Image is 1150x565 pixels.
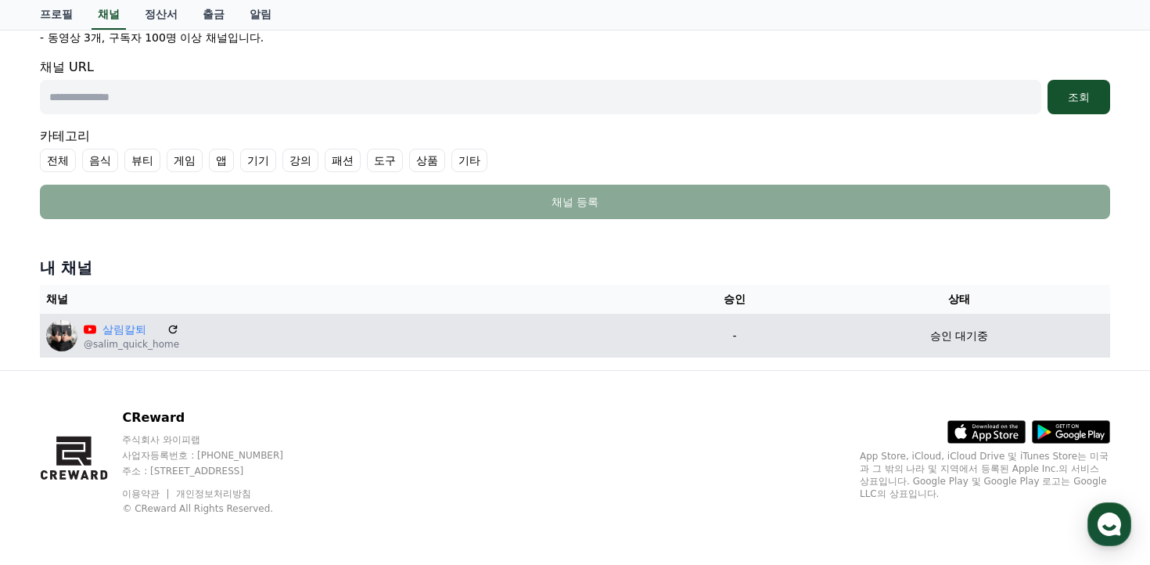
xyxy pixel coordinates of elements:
div: 조회 [1054,89,1104,105]
p: 승인 대기중 [930,328,988,344]
div: 카테고리 [40,127,1110,172]
p: 사업자등록번호 : [PHONE_NUMBER] [122,449,313,462]
p: 주식회사 와이피랩 [122,434,313,446]
img: 살림칼퇴 [46,320,77,351]
label: 상품 [409,149,445,172]
label: 음식 [82,149,118,172]
label: 뷰티 [124,149,160,172]
a: 개인정보처리방침 [176,488,251,499]
p: - [667,328,802,344]
label: 강의 [282,149,318,172]
h4: 내 채널 [40,257,1110,279]
label: 앱 [209,149,234,172]
span: 설정 [242,459,261,471]
label: 도구 [367,149,403,172]
label: 기타 [451,149,487,172]
p: 주소 : [STREET_ADDRESS] [122,465,313,477]
span: 홈 [49,459,59,471]
a: 대화 [103,435,202,474]
button: 조회 [1048,80,1110,114]
p: © CReward All Rights Reserved. [122,502,313,515]
label: 패션 [325,149,361,172]
th: 승인 [661,285,808,314]
span: 대화 [143,459,162,472]
th: 상태 [808,285,1110,314]
a: 설정 [202,435,300,474]
a: 홈 [5,435,103,474]
p: CReward [122,408,313,427]
p: @salim_quick_home [84,338,179,351]
a: 살림칼퇴 [102,322,160,338]
label: 게임 [167,149,203,172]
label: 전체 [40,149,76,172]
p: App Store, iCloud, iCloud Drive 및 iTunes Store는 미국과 그 밖의 나라 및 지역에서 등록된 Apple Inc.의 서비스 상표입니다. Goo... [860,450,1110,500]
th: 채널 [40,285,661,314]
label: 기기 [240,149,276,172]
p: - 동영상 3개, 구독자 100명 이상 채널입니다. [40,30,264,45]
div: 채널 등록 [71,194,1079,210]
div: 채널 URL [40,58,1110,114]
a: 이용약관 [122,488,171,499]
button: 채널 등록 [40,185,1110,219]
